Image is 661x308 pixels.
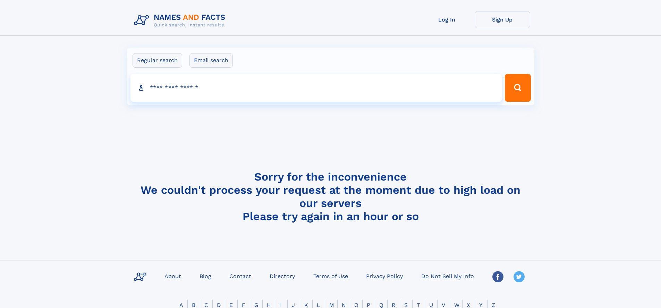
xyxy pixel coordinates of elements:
input: search input [130,74,502,102]
a: Log In [419,11,475,28]
a: About [162,271,184,281]
a: Blog [197,271,214,281]
label: Email search [189,53,233,68]
a: Privacy Policy [363,271,406,281]
a: Sign Up [475,11,530,28]
a: Do Not Sell My Info [418,271,477,281]
button: Search Button [505,74,531,102]
label: Regular search [133,53,182,68]
img: Logo Names and Facts [131,11,231,30]
h4: Sorry for the inconvenience We couldn't process your request at the moment due to high load on ou... [131,170,530,223]
img: Facebook [492,271,503,282]
a: Contact [227,271,254,281]
img: Twitter [514,271,525,282]
a: Directory [267,271,298,281]
a: Terms of Use [311,271,351,281]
